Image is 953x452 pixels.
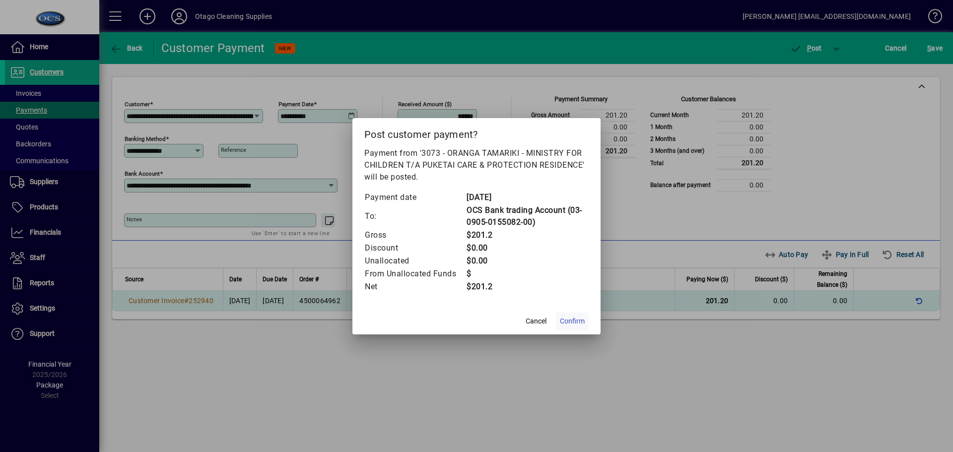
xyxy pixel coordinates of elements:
td: Net [364,280,466,293]
td: [DATE] [466,191,589,204]
p: Payment from '3073 - ORANGA TAMARIKI - MINISTRY FOR CHILDREN T/A PUKETAI CARE & PROTECTION RESIDE... [364,147,589,183]
td: Unallocated [364,255,466,267]
td: From Unallocated Funds [364,267,466,280]
td: Payment date [364,191,466,204]
td: $0.00 [466,242,589,255]
span: Confirm [560,316,585,326]
td: To: [364,204,466,229]
td: Gross [364,229,466,242]
button: Cancel [520,313,552,330]
td: OCS Bank trading Account (03-0905-0155082-00) [466,204,589,229]
td: $201.2 [466,229,589,242]
span: Cancel [526,316,546,326]
td: Discount [364,242,466,255]
h2: Post customer payment? [352,118,601,147]
button: Confirm [556,313,589,330]
td: $ [466,267,589,280]
td: $0.00 [466,255,589,267]
td: $201.2 [466,280,589,293]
